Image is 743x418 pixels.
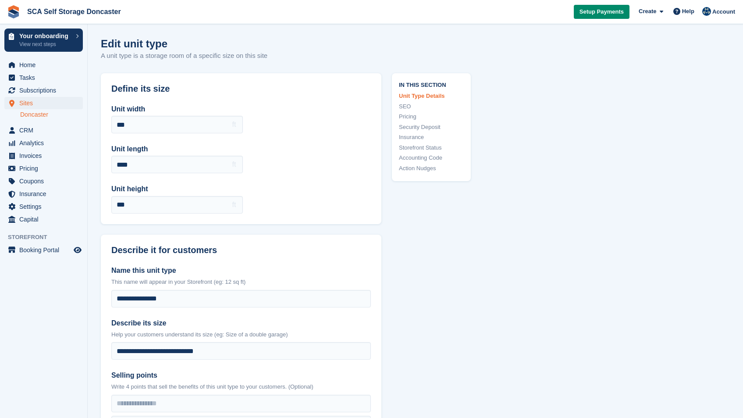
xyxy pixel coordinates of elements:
span: Booking Portal [19,244,72,256]
span: Home [19,59,72,71]
a: menu [4,137,83,149]
a: SCA Self Storage Doncaster [24,4,124,19]
span: In this section [399,80,464,89]
p: Your onboarding [19,33,71,39]
a: Preview store [72,245,83,255]
a: menu [4,200,83,213]
a: Insurance [399,133,464,142]
span: Tasks [19,71,72,84]
span: Coupons [19,175,72,187]
a: Pricing [399,112,464,121]
label: Selling points [111,370,371,381]
label: Unit height [111,184,243,194]
p: This name will appear in your Storefront (eg: 12 sq ft) [111,278,371,286]
a: menu [4,124,83,136]
span: Account [712,7,735,16]
img: Sam Chapman [702,7,711,16]
a: Security Deposit [399,123,464,132]
span: Storefront [8,233,87,242]
label: Unit length [111,144,243,154]
span: Help [682,7,694,16]
p: Write 4 points that sell the benefits of this unit type to your customers. (Optional) [111,382,371,391]
a: menu [4,84,83,96]
p: Help your customers understand its size (eg: Size of a double garage) [111,330,371,339]
label: Unit width [111,104,243,114]
a: menu [4,162,83,175]
span: CRM [19,124,72,136]
label: Describe its size [111,318,371,329]
span: Analytics [19,137,72,149]
p: A unit type is a storage room of a specific size on this site [101,51,267,61]
h2: Define its size [111,84,371,94]
a: menu [4,71,83,84]
a: SEO [399,102,464,111]
a: Unit Type Details [399,92,464,100]
p: View next steps [19,40,71,48]
span: Settings [19,200,72,213]
a: menu [4,175,83,187]
a: Storefront Status [399,143,464,152]
a: Action Nudges [399,164,464,173]
a: Your onboarding View next steps [4,29,83,52]
a: menu [4,59,83,71]
span: Pricing [19,162,72,175]
a: menu [4,244,83,256]
a: menu [4,150,83,162]
a: Setup Payments [574,5,629,19]
span: Insurance [19,188,72,200]
span: Capital [19,213,72,225]
h1: Edit unit type [101,38,267,50]
a: menu [4,188,83,200]
a: menu [4,97,83,109]
label: Name this unit type [111,265,371,276]
span: Create [639,7,656,16]
span: Setup Payments [579,7,624,16]
span: Subscriptions [19,84,72,96]
h2: Describe it for customers [111,245,371,255]
span: Sites [19,97,72,109]
a: menu [4,213,83,225]
a: Accounting Code [399,154,464,162]
img: stora-icon-8386f47178a22dfd0bd8f6a31ec36ba5ce8667c1dd55bd0f319d3a0aa187defe.svg [7,5,20,18]
span: Invoices [19,150,72,162]
a: Doncaster [20,111,83,119]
